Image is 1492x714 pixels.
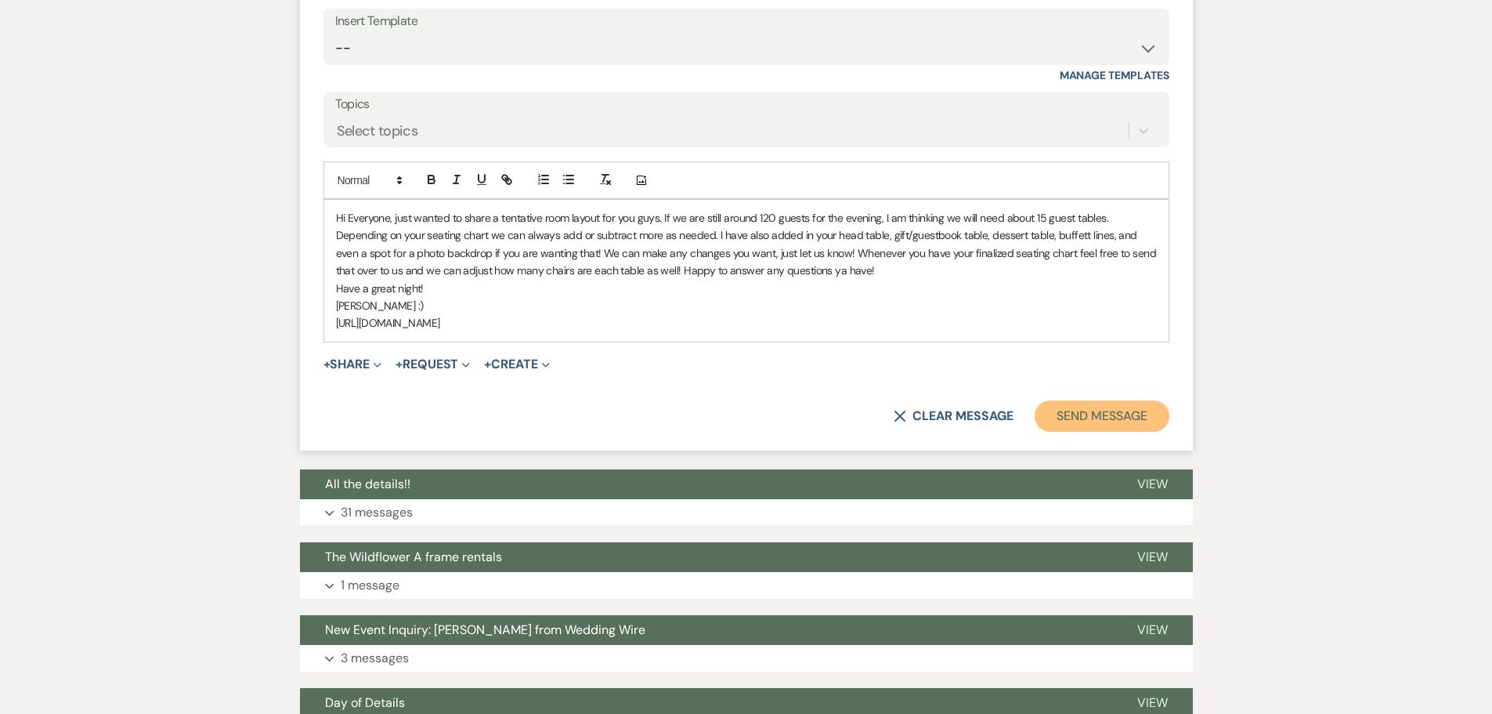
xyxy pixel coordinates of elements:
button: Share [323,358,382,371]
button: Send Message [1035,400,1169,432]
button: 1 message [300,572,1193,599]
span: The Wildflower A frame rentals [325,549,502,565]
p: Hi Everyone, just wanted to share a tentative room layout for you guys. If we are still around 12... [336,209,1157,280]
button: Clear message [894,410,1013,422]
button: 3 messages [300,645,1193,672]
div: Select topics [337,120,418,141]
p: 3 messages [341,648,409,669]
button: View [1112,615,1193,645]
span: View [1137,476,1168,492]
span: View [1137,622,1168,638]
span: + [396,358,403,371]
p: 1 message [341,575,399,596]
label: Topics [335,93,1158,116]
p: [PERSON_NAME] :) [336,297,1157,314]
button: 31 messages [300,499,1193,526]
span: Day of Details [325,694,405,711]
span: + [484,358,491,371]
span: + [323,358,331,371]
p: [URL][DOMAIN_NAME] [336,314,1157,332]
button: The Wildflower A frame rentals [300,542,1112,572]
button: View [1112,542,1193,572]
button: View [1112,469,1193,499]
p: Have a great night! [336,280,1157,297]
p: 31 messages [341,502,413,523]
button: All the details!! [300,469,1112,499]
span: New Event Inquiry: [PERSON_NAME] from Wedding Wire [325,622,645,638]
button: Create [484,358,549,371]
span: All the details!! [325,476,410,492]
button: Request [396,358,470,371]
div: Insert Template [335,10,1158,33]
a: Manage Templates [1060,68,1169,82]
span: View [1137,694,1168,711]
button: New Event Inquiry: [PERSON_NAME] from Wedding Wire [300,615,1112,645]
span: View [1137,549,1168,565]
